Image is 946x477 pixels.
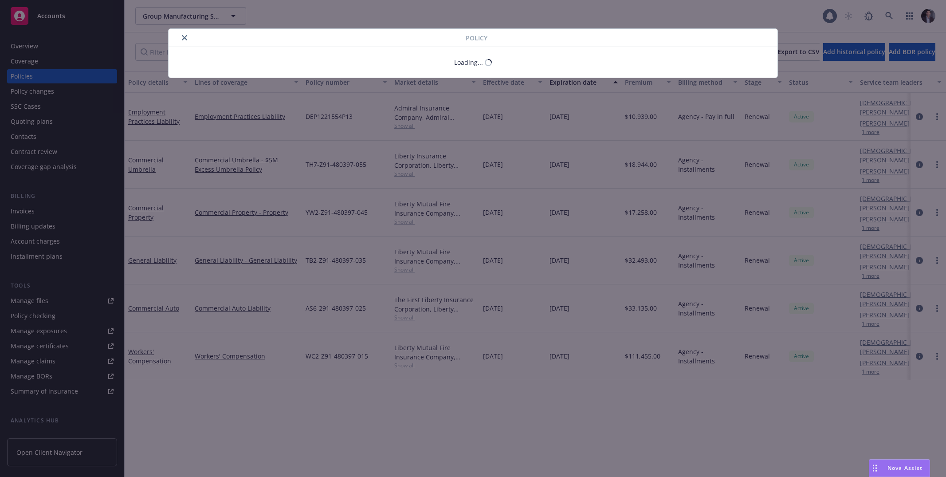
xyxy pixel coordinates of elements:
button: Nova Assist [869,459,930,477]
span: Nova Assist [887,464,922,472]
div: Loading... [454,58,483,67]
div: Drag to move [869,460,880,477]
button: close [179,32,190,43]
span: Policy [466,33,487,43]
